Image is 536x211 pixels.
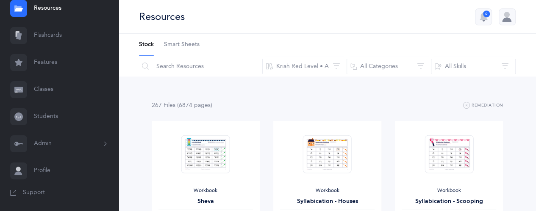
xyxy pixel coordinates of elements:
[152,102,175,109] span: 267 File
[158,197,253,206] div: Sheva
[402,197,496,206] div: Syllabication - Scooping
[347,56,431,77] button: All Categories
[139,56,263,77] input: Search Resources
[402,187,496,194] div: Workbook
[475,8,492,25] button: 6
[425,135,473,173] img: Syllabication-Workbook-Level-1-EN_Red_Scooping_thumbnail_1741114434.png
[158,187,253,194] div: Workbook
[280,187,375,194] div: Workbook
[431,56,516,77] button: All Skills
[173,102,175,109] span: s
[181,135,230,173] img: Sheva-Workbook-Red_EN_thumbnail_1754012358.png
[303,135,352,173] img: Syllabication-Workbook-Level-1-EN_Red_Houses_thumbnail_1741114032.png
[463,101,503,111] button: Remediation
[177,102,212,109] span: (6874 page )
[23,189,45,197] span: Support
[494,169,526,201] iframe: Drift Widget Chat Controller
[139,10,185,24] div: Resources
[262,56,347,77] button: Kriah Red Level • A
[280,197,375,206] div: Syllabication - Houses
[164,41,200,49] span: Smart Sheets
[208,102,211,109] span: s
[483,11,490,17] div: 6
